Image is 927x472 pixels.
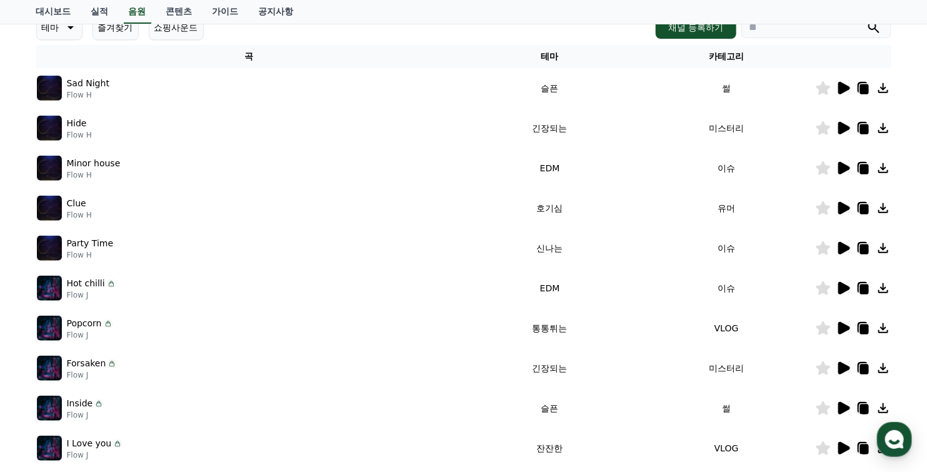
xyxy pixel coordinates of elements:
[461,228,638,268] td: 신나는
[638,348,815,388] td: 미스터리
[37,436,62,461] img: music
[37,276,62,301] img: music
[461,308,638,348] td: 통통튀는
[37,116,62,141] img: music
[638,188,815,228] td: 유머
[656,16,736,39] button: 채널 등록하기
[161,368,240,399] a: 설정
[37,156,62,181] img: music
[67,130,92,140] p: Flow H
[39,387,47,397] span: 홈
[638,308,815,348] td: VLOG
[461,348,638,388] td: 긴장되는
[638,45,815,68] th: 카테고리
[67,90,109,100] p: Flow H
[638,68,815,108] td: 썰
[67,170,121,180] p: Flow H
[67,410,104,420] p: Flow J
[67,437,112,450] p: I Love you
[461,188,638,228] td: 호기심
[83,368,161,399] a: 대화
[461,428,638,468] td: 잔잔한
[67,197,86,210] p: Clue
[638,228,815,268] td: 이슈
[37,76,62,101] img: music
[461,388,638,428] td: 슬픈
[67,250,114,260] p: Flow H
[67,117,87,130] p: Hide
[461,45,638,68] th: 테마
[193,387,208,397] span: 설정
[37,196,62,221] img: music
[638,148,815,188] td: 이슈
[37,316,62,341] img: music
[67,397,93,410] p: Inside
[67,450,123,460] p: Flow J
[67,317,102,330] p: Popcorn
[37,356,62,381] img: music
[67,77,109,90] p: Sad Night
[67,370,118,380] p: Flow J
[67,210,92,220] p: Flow H
[461,68,638,108] td: 슬픈
[638,108,815,148] td: 미스터리
[37,236,62,261] img: music
[638,268,815,308] td: 이슈
[67,237,114,250] p: Party Time
[67,330,113,340] p: Flow J
[114,388,129,398] span: 대화
[93,15,139,40] button: 즐겨찾기
[461,268,638,308] td: EDM
[67,277,105,290] p: Hot chilli
[638,388,815,428] td: 썰
[67,157,121,170] p: Minor house
[67,290,116,300] p: Flow J
[42,19,59,36] p: 테마
[638,428,815,468] td: VLOG
[36,15,83,40] button: 테마
[37,396,62,421] img: music
[461,148,638,188] td: EDM
[4,368,83,399] a: 홈
[149,15,204,40] button: 쇼핑사운드
[67,357,106,370] p: Forsaken
[461,108,638,148] td: 긴장되는
[36,45,462,68] th: 곡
